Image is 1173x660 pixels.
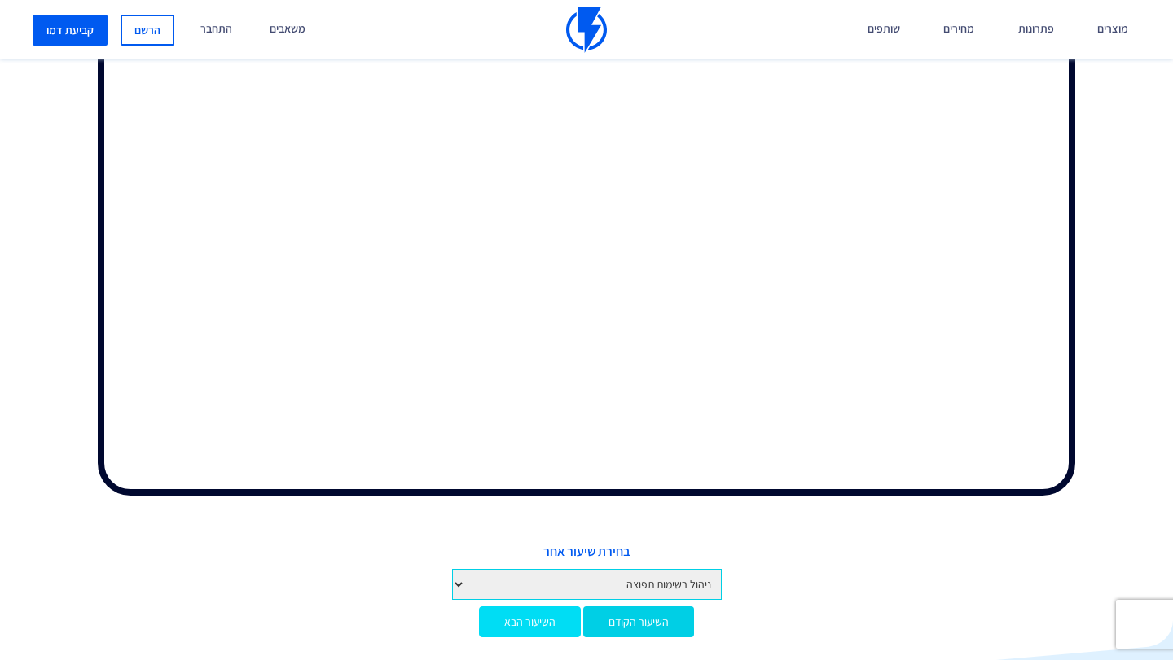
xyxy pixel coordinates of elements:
span: בחירת שיעור אחר [12,543,1161,562]
a: השיעור הקודם [583,606,694,637]
a: השיעור הבא [479,606,581,637]
a: הרשם [121,15,174,46]
a: קביעת דמו [33,15,108,46]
